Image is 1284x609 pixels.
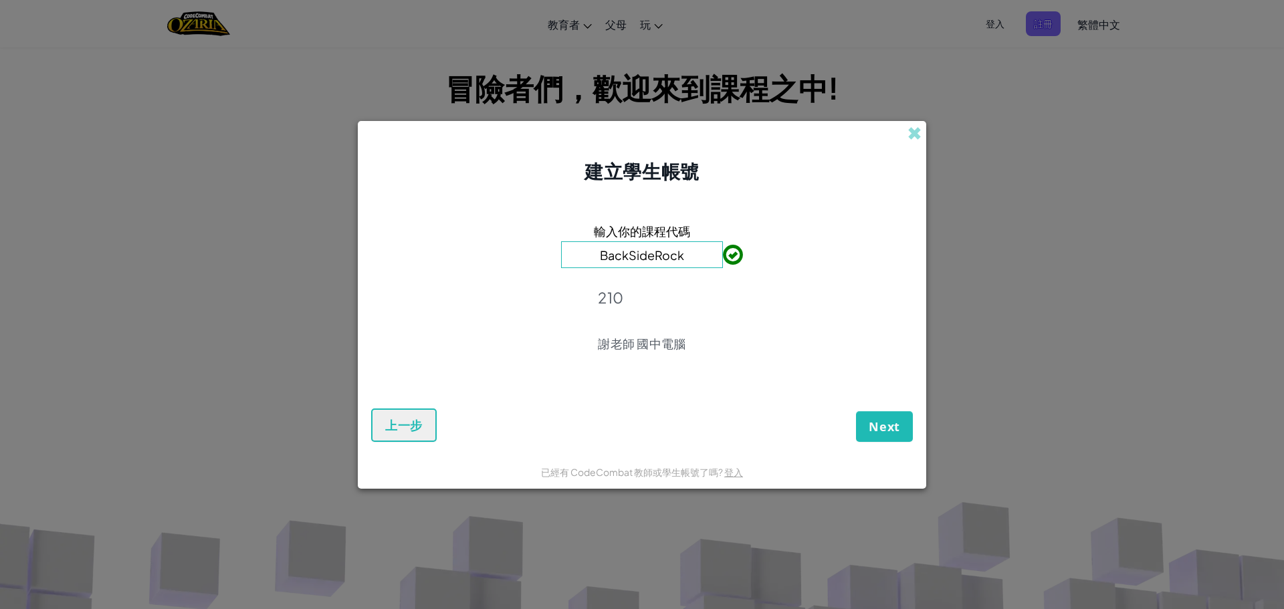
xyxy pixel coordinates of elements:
[385,417,423,433] span: 上一步
[598,336,685,352] p: 謝老師 國中電腦
[598,288,685,307] p: 210
[541,466,724,478] span: 已經有 CodeCombat 教師或學生帳號了嗎?
[724,466,743,478] a: 登入
[856,411,913,442] button: Next
[869,418,900,435] span: Next
[371,408,437,442] button: 上一步
[594,221,690,241] span: 輸入你的課程代碼
[584,159,699,182] span: 建立學生帳號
